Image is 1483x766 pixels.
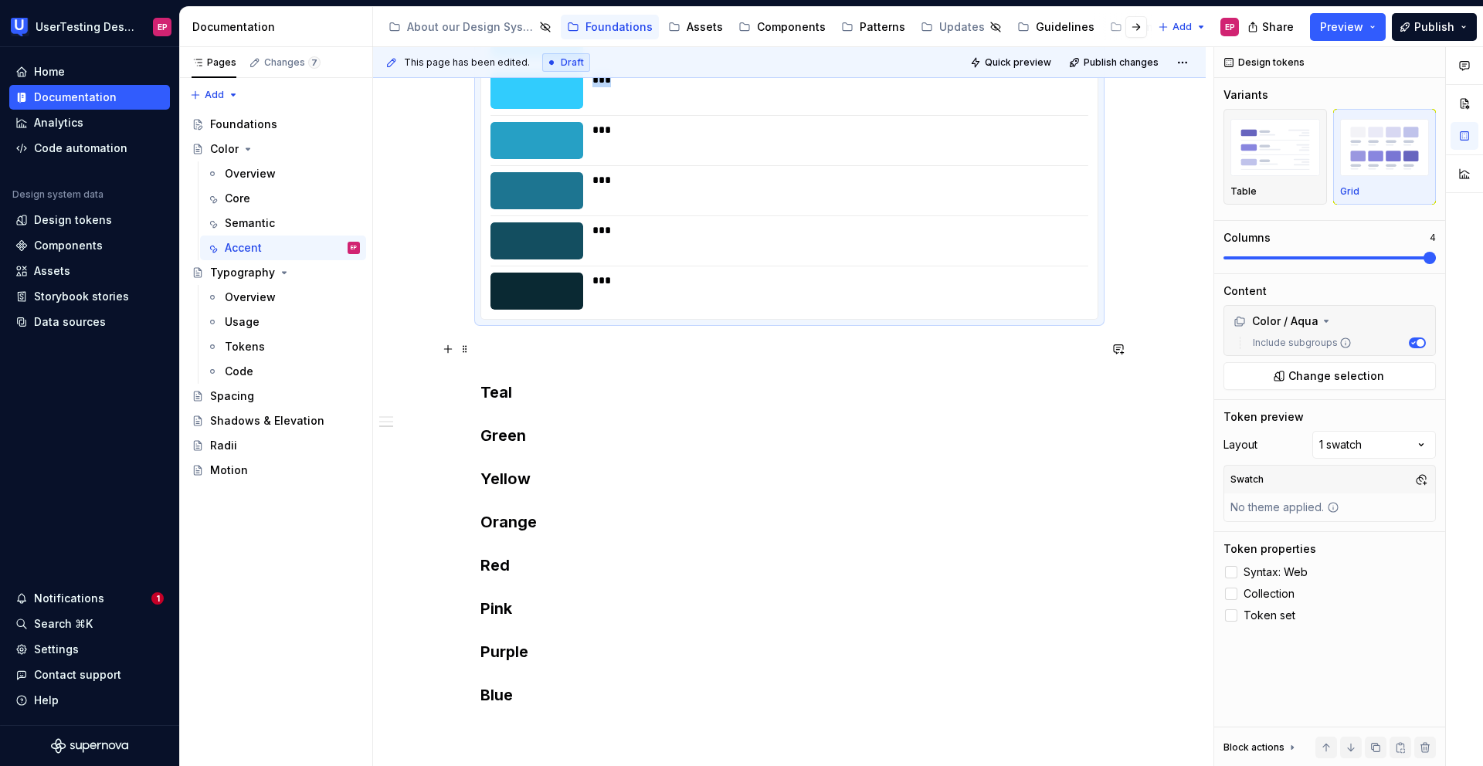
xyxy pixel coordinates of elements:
[585,19,653,35] div: Foundations
[200,161,366,186] a: Overview
[1223,230,1271,246] div: Columns
[264,56,321,69] div: Changes
[1223,741,1284,754] div: Block actions
[1310,13,1386,41] button: Preview
[192,19,366,35] div: Documentation
[1340,185,1359,198] p: Grid
[939,19,985,35] div: Updates
[34,212,112,228] div: Design tokens
[382,15,558,39] a: About our Design System
[11,18,29,36] img: 41adf70f-fc1c-4662-8e2d-d2ab9c673b1b.png
[34,314,106,330] div: Data sources
[200,285,366,310] a: Overview
[225,215,275,231] div: Semantic
[1084,56,1159,69] span: Publish changes
[860,19,905,35] div: Patterns
[1172,21,1192,33] span: Add
[34,238,103,253] div: Components
[210,413,324,429] div: Shadows & Elevation
[9,85,170,110] a: Documentation
[151,592,164,605] span: 1
[1223,437,1257,452] div: Layout
[34,616,93,632] div: Search ⌘K
[12,188,104,201] div: Design system data
[192,56,236,69] div: Pages
[225,240,262,256] div: Accent
[1223,409,1304,425] div: Token preview
[382,12,1150,42] div: Page tree
[200,334,366,359] a: Tokens
[1320,19,1363,35] span: Preview
[9,688,170,713] button: Help
[1224,493,1346,521] div: No theme applied.
[835,15,911,39] a: Patterns
[225,166,276,181] div: Overview
[1333,109,1437,205] button: placeholderGrid
[34,289,129,304] div: Storybook stories
[210,438,237,453] div: Radii
[1244,566,1308,578] span: Syntax: Web
[34,642,79,657] div: Settings
[9,233,170,258] a: Components
[1340,119,1430,175] img: placeholder
[9,110,170,135] a: Analytics
[687,19,723,35] div: Assets
[225,339,265,354] div: Tokens
[210,141,239,157] div: Color
[351,240,357,256] div: EP
[757,19,826,35] div: Components
[1225,21,1235,33] div: EP
[1223,87,1268,103] div: Variants
[965,52,1058,73] button: Quick preview
[34,667,121,683] div: Contact support
[1230,185,1257,198] p: Table
[1414,19,1454,35] span: Publish
[561,56,584,69] span: Draft
[185,408,366,433] a: Shadows & Elevation
[210,463,248,478] div: Motion
[9,59,170,84] a: Home
[210,265,275,280] div: Typography
[1392,13,1477,41] button: Publish
[200,359,366,384] a: Code
[1244,609,1295,622] span: Token set
[34,263,70,279] div: Assets
[185,84,243,106] button: Add
[1240,13,1304,41] button: Share
[225,314,260,330] div: Usage
[732,15,832,39] a: Components
[185,137,366,161] a: Color
[308,56,321,69] span: 7
[185,433,366,458] a: Radii
[9,637,170,662] a: Settings
[34,141,127,156] div: Code automation
[51,738,128,754] svg: Supernova Logo
[185,458,366,483] a: Motion
[36,19,134,35] div: UserTesting Design System
[480,338,1098,727] h3: Teal Green Yellow Orange Red Pink Purple Blue
[407,19,534,35] div: About our Design System
[1011,15,1101,39] a: Guidelines
[200,310,366,334] a: Usage
[34,115,83,130] div: Analytics
[1262,19,1294,35] span: Share
[1288,368,1384,384] span: Change selection
[1223,362,1436,390] button: Change selection
[200,211,366,236] a: Semantic
[1036,19,1094,35] div: Guidelines
[1064,52,1166,73] button: Publish changes
[225,191,250,206] div: Core
[1227,469,1267,490] div: Swatch
[9,586,170,611] button: Notifications1
[1223,737,1298,758] div: Block actions
[9,612,170,636] button: Search ⌘K
[9,208,170,232] a: Design tokens
[34,90,117,105] div: Documentation
[9,259,170,283] a: Assets
[210,388,254,404] div: Spacing
[985,56,1051,69] span: Quick preview
[185,260,366,285] a: Typography
[200,186,366,211] a: Core
[225,290,276,305] div: Overview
